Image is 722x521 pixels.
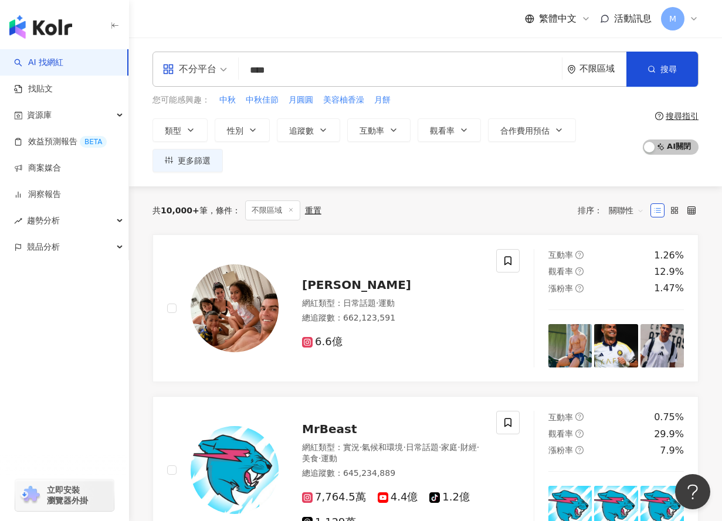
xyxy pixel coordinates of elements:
button: 美容柚香澡 [323,94,365,107]
span: 美容柚香澡 [323,94,364,106]
span: 7,764.5萬 [302,491,366,503]
img: post-image [640,324,684,367]
a: chrome extension立即安裝 瀏覽器外掛 [15,479,114,511]
span: 更多篩選 [178,156,211,165]
span: 漲粉率 [548,445,573,455]
div: 網紅類型 ： [302,442,482,465]
span: 運動 [321,454,337,463]
span: 追蹤數 [289,126,314,135]
span: 美食 [302,454,318,463]
span: 日常話題 [406,442,439,452]
a: KOL Avatar[PERSON_NAME]網紅類型：日常話題·運動總追蹤數：662,123,5916.6億互動率question-circle1.26%觀看率question-circle1... [152,234,699,383]
img: logo [9,15,72,39]
span: 財經 [460,442,477,452]
span: 1.2億 [429,491,470,503]
div: 29.9% [654,428,684,441]
span: 趨勢分析 [27,207,60,234]
div: 1.26% [654,249,684,262]
div: 搜尋指引 [666,111,699,121]
a: 商案媒合 [14,162,61,174]
span: 您可能感興趣： [152,94,210,106]
button: 合作費用預估 [488,118,576,142]
div: 共 筆 [152,206,208,215]
div: 排序： [578,201,650,220]
span: 4.4億 [378,491,418,503]
span: question-circle [575,413,584,421]
span: 類型 [165,126,181,135]
span: 互動率 [548,413,573,422]
div: 1.47% [654,282,684,295]
iframe: Help Scout Beacon - Open [675,474,710,509]
span: 中秋 [219,94,236,106]
a: 洞察報告 [14,189,61,200]
button: 更多篩選 [152,149,223,172]
span: 漲粉率 [548,284,573,293]
img: KOL Avatar [191,264,279,352]
span: · [403,442,405,452]
button: 月圓圓 [288,94,314,107]
span: 日常話題 [343,298,376,308]
span: rise [14,217,22,225]
span: 6.6億 [302,336,343,348]
div: 12.9% [654,265,684,278]
div: 7.9% [660,444,684,457]
span: question-circle [575,267,584,275]
button: 月餅 [374,94,391,107]
div: 不限區域 [579,64,626,74]
span: environment [567,65,576,74]
button: 性別 [215,118,270,142]
span: question-circle [575,284,584,292]
button: 追蹤數 [277,118,340,142]
span: 觀看率 [548,267,573,276]
div: 不分平台 [162,60,216,79]
button: 觀看率 [418,118,481,142]
span: 活動訊息 [614,13,652,24]
span: 家庭 [441,442,457,452]
button: 類型 [152,118,208,142]
img: post-image [594,324,638,367]
img: post-image [548,324,592,367]
span: 互動率 [548,250,573,260]
button: 互動率 [347,118,411,142]
span: · [457,442,460,452]
a: 找貼文 [14,83,53,95]
span: 資源庫 [27,102,52,128]
span: 運動 [378,298,395,308]
span: 觀看率 [548,429,573,438]
div: 網紅類型 ： [302,298,482,309]
div: 0.75% [654,411,684,424]
span: question-circle [575,430,584,438]
span: 競品分析 [27,234,60,260]
span: 觀看率 [430,126,455,135]
span: 10,000+ [161,206,199,215]
span: question-circle [655,112,663,120]
img: KOL Avatar [191,426,279,514]
span: · [477,442,479,452]
span: 性別 [227,126,243,135]
img: chrome extension [19,486,42,505]
span: MrBeast [302,422,357,436]
button: 中秋佳節 [245,94,279,107]
span: 條件 ： [208,206,240,215]
span: M [669,12,676,25]
span: · [439,442,441,452]
span: · [376,298,378,308]
a: 效益預測報告BETA [14,136,107,148]
span: 互動率 [360,126,384,135]
span: 搜尋 [660,64,677,74]
div: 總追蹤數 ： 662,123,591 [302,312,482,324]
span: question-circle [575,446,584,454]
div: 總追蹤數 ： 645,234,889 [302,468,482,479]
span: 關聯性 [609,201,644,220]
span: 合作費用預估 [500,126,550,135]
button: 中秋 [219,94,236,107]
span: 不限區域 [245,200,300,220]
button: 搜尋 [626,52,698,87]
span: 中秋佳節 [246,94,279,106]
a: searchAI 找網紅 [14,57,63,69]
span: 繁體中文 [539,12,577,25]
span: 月圓圓 [289,94,313,106]
span: 氣候和環境 [362,442,403,452]
span: [PERSON_NAME] [302,278,411,292]
span: · [318,454,321,463]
